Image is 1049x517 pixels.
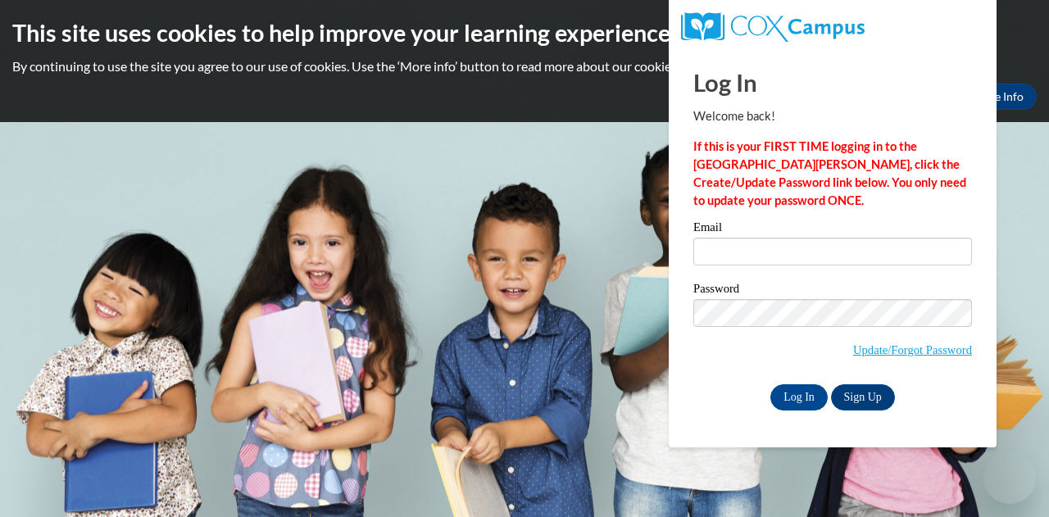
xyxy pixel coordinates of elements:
p: Welcome back! [693,107,972,125]
iframe: Button to launch messaging window [983,451,1036,504]
a: Sign Up [831,384,895,410]
h1: Log In [693,66,972,99]
a: More Info [960,84,1037,110]
input: Log In [770,384,828,410]
a: Update/Forgot Password [853,343,972,356]
img: COX Campus [681,12,865,42]
p: By continuing to use the site you agree to our use of cookies. Use the ‘More info’ button to read... [12,57,1037,75]
strong: If this is your FIRST TIME logging in to the [GEOGRAPHIC_DATA][PERSON_NAME], click the Create/Upd... [693,139,966,207]
h2: This site uses cookies to help improve your learning experience. [12,16,1037,49]
label: Email [693,221,972,238]
label: Password [693,283,972,299]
